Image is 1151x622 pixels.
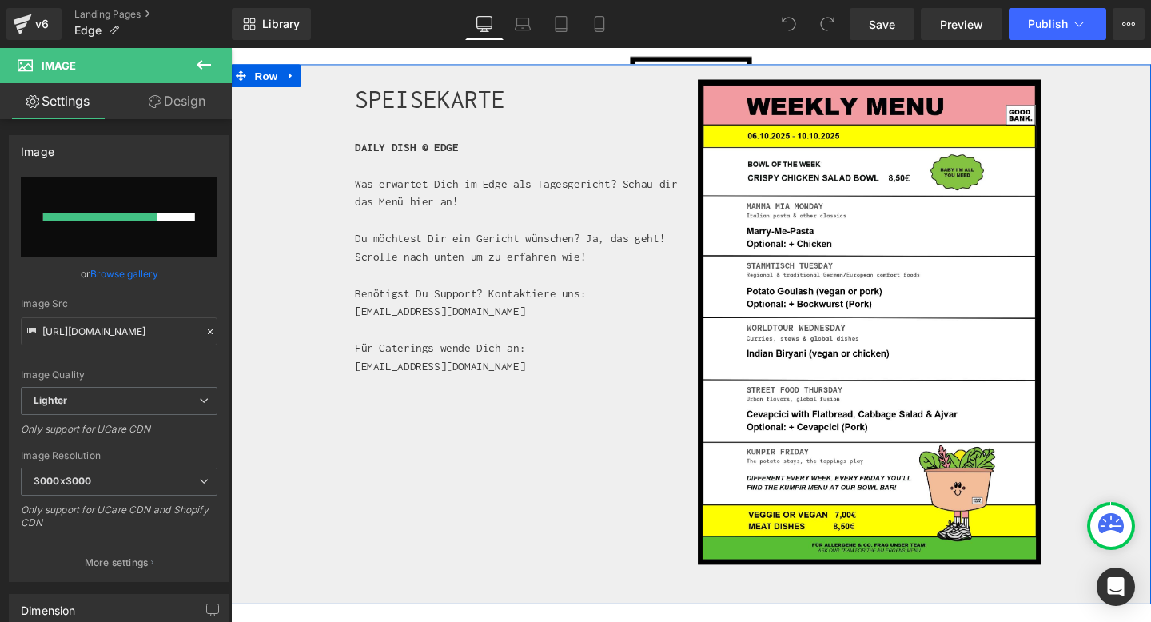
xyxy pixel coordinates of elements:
button: Publish [1009,8,1106,40]
div: v6 [32,14,52,34]
div: Image Src [21,298,217,309]
button: More settings [10,544,229,581]
a: Mobile [580,8,619,40]
p: More settings [85,556,149,570]
a: New Library [232,8,311,40]
input: Link [21,317,217,345]
p: Was erwartet Dich im Edge als Tagesgericht? Schau dir das Menü hier an! [130,134,483,172]
b: Lighter [34,394,67,406]
p: Für Caterings wende Dich an: [130,306,483,325]
div: Open Intercom Messenger [1097,568,1135,606]
button: Redo [811,8,843,40]
div: Image Quality [21,369,217,381]
div: Only support for UCare CDN and Shopify CDN [21,504,217,540]
b: 3000x3000 [34,475,91,487]
a: Browse gallery [90,260,158,288]
div: Only support for UCare CDN [21,423,217,446]
a: Laptop [504,8,542,40]
a: Expand / Collapse [53,18,74,42]
div: Dimension [21,595,76,617]
span: Save [869,16,895,33]
button: More [1113,8,1145,40]
p: Du möchtest Dir ein Gericht wünschen? Ja, das geht! Scrolle nach unten um zu erfahren wie! [130,191,483,229]
strong: DAILY DISH @ EDGE [130,98,239,111]
div: or [21,265,217,282]
a: Design [119,83,235,119]
div: Image Resolution [21,450,217,461]
p: Benötigst Du Support? Kontaktiere uns: [130,249,483,268]
button: Undo [773,8,805,40]
p: [EMAIL_ADDRESS][DOMAIN_NAME] [130,268,483,287]
a: v6 [6,8,62,40]
span: Edge [74,24,102,37]
a: Preview [921,8,1002,40]
div: Image [21,136,54,158]
span: Publish [1028,18,1068,30]
p: [EMAIL_ADDRESS][DOMAIN_NAME] [130,325,483,345]
a: Desktop [465,8,504,40]
span: Row [21,18,53,42]
h1: SPEISEKARTE [130,34,491,76]
span: Library [262,17,300,31]
span: Image [42,59,76,72]
a: Landing Pages [74,8,232,21]
span: Preview [940,16,983,33]
a: Tablet [542,8,580,40]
